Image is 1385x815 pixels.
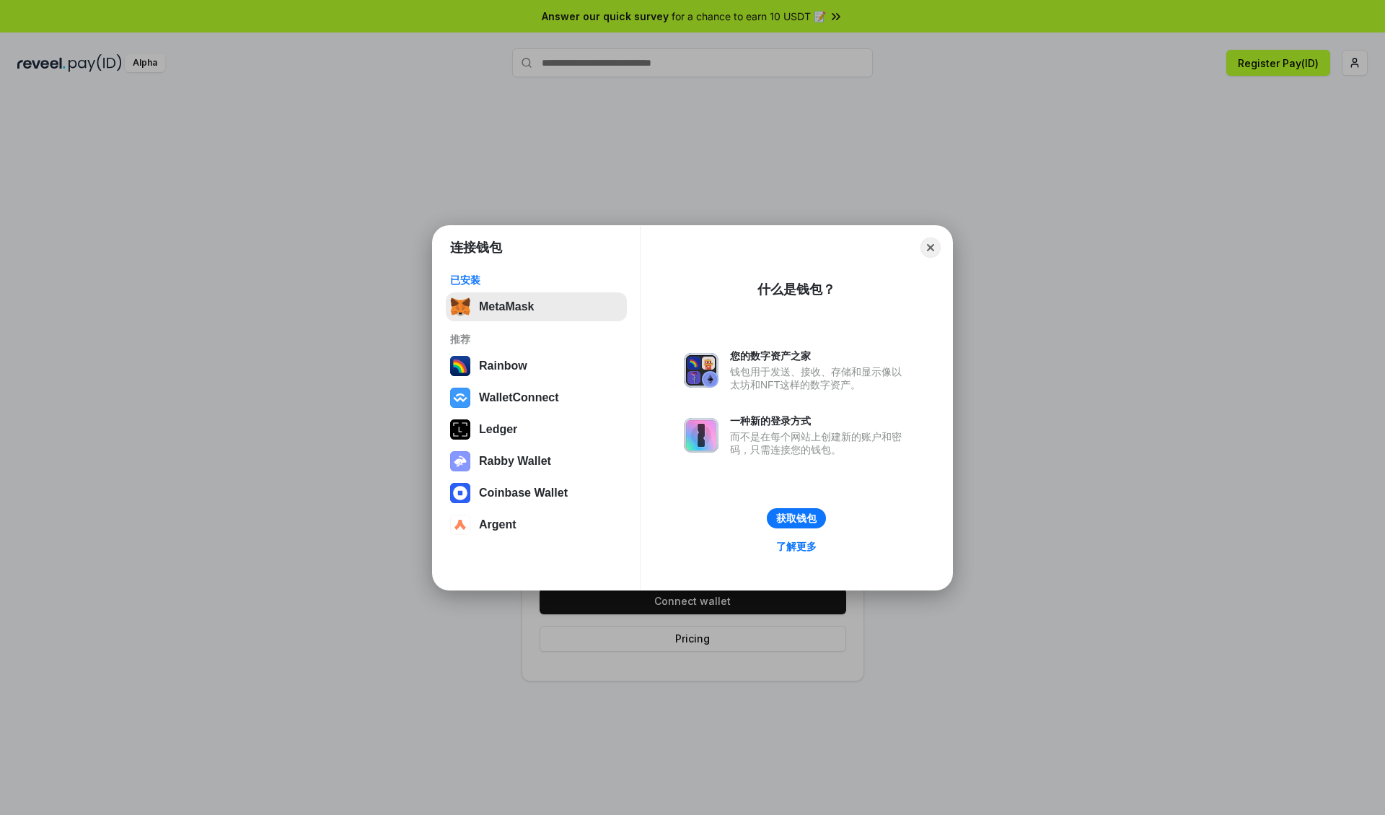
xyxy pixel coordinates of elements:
[450,274,623,287] div: 已安装
[776,540,817,553] div: 了解更多
[479,423,517,436] div: Ledger
[684,353,718,388] img: svg+xml,%3Csvg%20xmlns%3D%22http%3A%2F%2Fwww.w3.org%2F2000%2Fsvg%22%20fill%3D%22none%22%20viewBox...
[450,356,470,376] img: svg+xml,%3Csvg%20width%3D%22120%22%20height%3D%22120%22%20viewBox%3D%220%200%20120%20120%22%20fil...
[450,515,470,535] img: svg+xml,%3Csvg%20width%3D%2228%22%20height%3D%2228%22%20viewBox%3D%220%200%2028%2028%22%20fill%3D...
[479,300,534,313] div: MetaMask
[446,479,627,507] button: Coinbase Wallet
[730,414,909,427] div: 一种新的登录方式
[450,419,470,440] img: svg+xml,%3Csvg%20xmlns%3D%22http%3A%2F%2Fwww.w3.org%2F2000%2Fsvg%22%20width%3D%2228%22%20height%3...
[920,237,941,258] button: Close
[757,281,835,298] div: 什么是钱包？
[730,349,909,362] div: 您的数字资产之家
[479,487,568,500] div: Coinbase Wallet
[450,297,470,317] img: svg+xml,%3Csvg%20fill%3D%22none%22%20height%3D%2233%22%20viewBox%3D%220%200%2035%2033%22%20width%...
[446,352,627,380] button: Rainbow
[684,418,718,453] img: svg+xml,%3Csvg%20xmlns%3D%22http%3A%2F%2Fwww.w3.org%2F2000%2Fsvg%22%20fill%3D%22none%22%20viewBox...
[450,451,470,471] img: svg+xml,%3Csvg%20xmlns%3D%22http%3A%2F%2Fwww.w3.org%2F2000%2Fsvg%22%20fill%3D%22none%22%20viewBox...
[479,359,527,372] div: Rainbow
[450,239,502,256] h1: 连接钱包
[446,447,627,476] button: Rabby Wallet
[446,292,627,321] button: MetaMask
[446,510,627,539] button: Argent
[767,508,826,528] button: 获取钱包
[450,483,470,503] img: svg+xml,%3Csvg%20width%3D%2228%22%20height%3D%2228%22%20viewBox%3D%220%200%2028%2028%22%20fill%3D...
[479,518,516,531] div: Argent
[768,537,825,556] a: 了解更多
[776,512,817,525] div: 获取钱包
[479,455,551,468] div: Rabby Wallet
[446,415,627,444] button: Ledger
[450,333,623,346] div: 推荐
[730,430,909,456] div: 而不是在每个网站上创建新的账户和密码，只需连接您的钱包。
[446,383,627,412] button: WalletConnect
[479,391,559,404] div: WalletConnect
[730,365,909,391] div: 钱包用于发送、接收、存储和显示像以太坊和NFT这样的数字资产。
[450,388,470,408] img: svg+xml,%3Csvg%20width%3D%2228%22%20height%3D%2228%22%20viewBox%3D%220%200%2028%2028%22%20fill%3D...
